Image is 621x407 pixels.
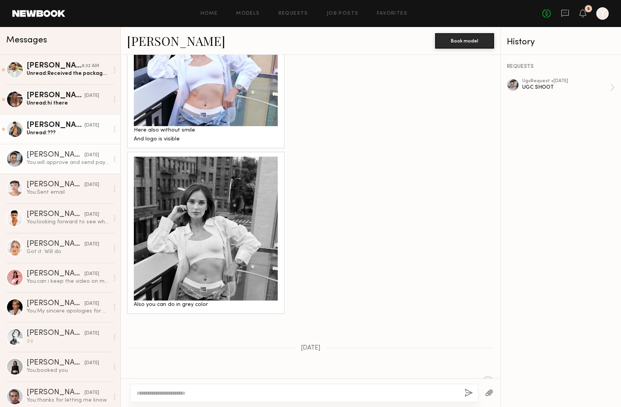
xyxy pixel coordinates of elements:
div: [DATE] [84,360,99,367]
a: Y [596,7,609,20]
div: [PERSON_NAME] [27,62,82,70]
div: [DATE] [84,181,99,189]
div: [DATE] [84,122,99,129]
a: ugcRequest •[DATE]UGC SHOOT [522,79,615,96]
div: 9:32 AM [82,62,99,70]
div: [PERSON_NAME] [27,240,84,248]
div: [DATE] [84,92,99,100]
div: Got it. Will do [27,248,109,255]
div: Unread: ??? [27,129,109,137]
div: [PERSON_NAME] [27,122,84,129]
div: ugc Request • [DATE] [522,79,610,84]
div: [PERSON_NAME] [27,329,84,337]
div: [DATE] [84,270,99,278]
div: [PERSON_NAME] [27,270,84,278]
div: [DATE] [84,152,99,159]
div: You: Sent email [27,189,109,196]
a: Models [236,11,260,16]
div: History [507,38,615,47]
div: [DATE] [84,330,99,337]
a: Job Posts [327,11,359,16]
div: 5 [587,7,590,11]
div: Unread: hi there [27,100,109,107]
div: [DATE] [84,389,99,397]
div: You: looking forward to see what you creates [27,218,109,226]
div: [PERSON_NAME] [27,151,84,159]
div: You: booked you [27,367,109,374]
a: Home [201,11,218,16]
div: Here also without smile And logo is visible [134,126,278,144]
span: [DATE] [301,345,321,351]
div: You: can i keep the video on my iinstagram feed though ? [27,278,109,285]
div: [PERSON_NAME] [27,389,84,397]
div: [DATE] [84,211,99,218]
div: REQUESTS [507,64,615,69]
div: UGC SHOOT [522,84,610,91]
div: 🙌🏼 [27,337,109,345]
div: [PERSON_NAME] [27,92,84,100]
div: [PERSON_NAME] [27,300,84,307]
button: Book model [435,33,494,49]
div: Also you can do in grey color [134,301,278,309]
span: Messages [6,36,47,45]
div: You: will approve and send payment [27,159,109,166]
div: [PERSON_NAME] [27,359,84,367]
div: [DATE] [84,300,99,307]
a: Requests [278,11,308,16]
a: Favorites [377,11,407,16]
a: [PERSON_NAME] [127,32,225,49]
div: You: thanks for letting me know [27,397,109,404]
div: [DATE] [84,241,99,248]
div: [PERSON_NAME] [27,181,84,189]
a: Book model [435,37,494,44]
div: Unread: Received the package last night. Content coming [DATE] 🙏🏼🙌🏼 [27,70,109,77]
div: You: My sincere apologies for my outrageously late response! Would you still like to work together? [27,307,109,315]
div: [PERSON_NAME] [27,211,84,218]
